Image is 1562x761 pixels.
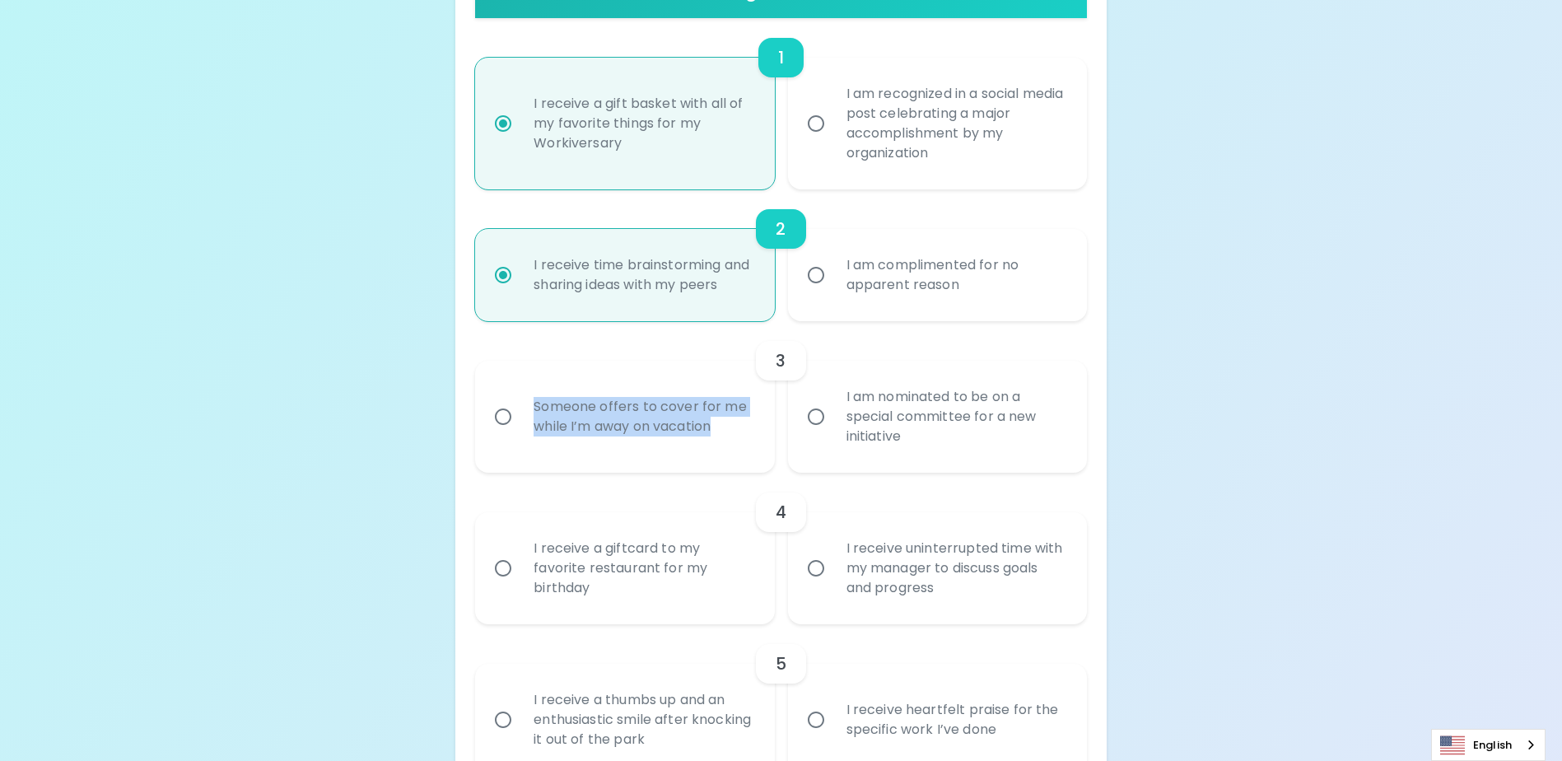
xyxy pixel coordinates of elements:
div: choice-group-check [475,189,1086,321]
div: I am complimented for no apparent reason [833,236,1078,315]
div: I receive heartfelt praise for the specific work I’ve done [833,680,1078,759]
div: I am nominated to be on a special committee for a new initiative [833,367,1078,466]
a: English [1432,730,1545,760]
h6: 1 [778,44,784,71]
div: I receive uninterrupted time with my manager to discuss goals and progress [833,519,1078,618]
div: I receive a giftcard to my favorite restaurant for my birthday [520,519,765,618]
div: I am recognized in a social media post celebrating a major accomplishment by my organization [833,64,1078,183]
h6: 5 [776,651,786,677]
div: choice-group-check [475,473,1086,624]
div: I receive a gift basket with all of my favorite things for my Workiversary [520,74,765,173]
h6: 4 [776,499,786,525]
h6: 3 [776,348,786,374]
h6: 2 [776,216,786,242]
div: choice-group-check [475,18,1086,189]
div: choice-group-check [475,321,1086,473]
aside: Language selected: English [1431,729,1546,761]
div: Language [1431,729,1546,761]
div: Someone offers to cover for me while I’m away on vacation [520,377,765,456]
div: I receive time brainstorming and sharing ideas with my peers [520,236,765,315]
